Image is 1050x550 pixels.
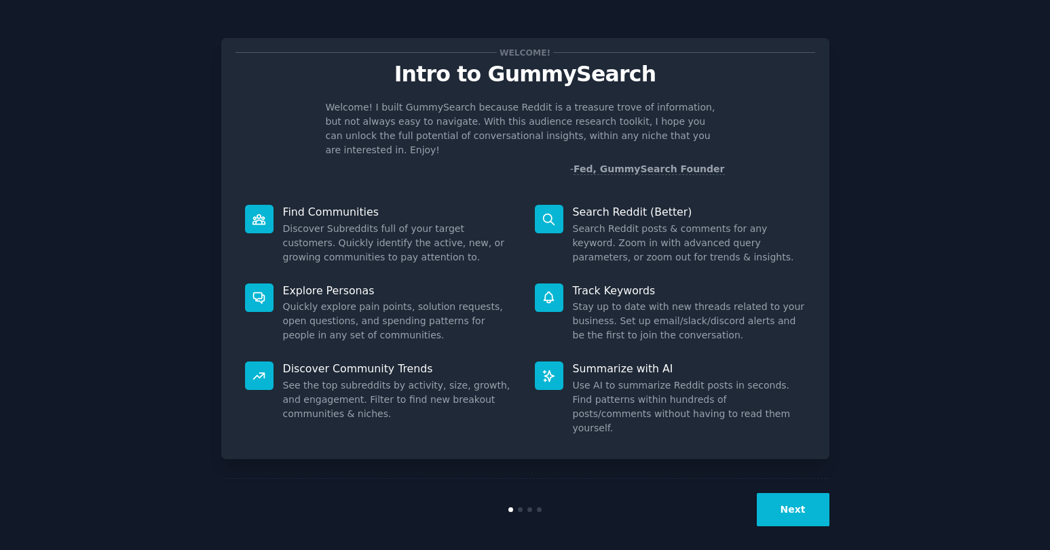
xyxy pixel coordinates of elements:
button: Next [757,493,829,526]
p: Search Reddit (Better) [573,205,806,219]
p: Explore Personas [283,283,516,298]
div: - [570,162,725,176]
dd: Use AI to summarize Reddit posts in seconds. Find patterns within hundreds of posts/comments with... [573,378,806,435]
p: Find Communities [283,205,516,219]
p: Track Keywords [573,283,806,298]
p: Intro to GummySearch [236,62,815,86]
p: Welcome! I built GummySearch because Reddit is a treasure trove of information, but not always ea... [326,100,725,157]
dd: Search Reddit posts & comments for any keyword. Zoom in with advanced query parameters, or zoom o... [573,222,806,264]
dd: Discover Subreddits full of your target customers. Quickly identify the active, new, or growing c... [283,222,516,264]
span: Welcome! [497,45,552,60]
p: Discover Community Trends [283,361,516,376]
dd: Stay up to date with new threads related to your business. Set up email/slack/discord alerts and ... [573,300,806,342]
a: Fed, GummySearch Founder [574,163,725,175]
dd: Quickly explore pain points, solution requests, open questions, and spending patterns for people ... [283,300,516,342]
p: Summarize with AI [573,361,806,376]
dd: See the top subreddits by activity, size, growth, and engagement. Filter to find new breakout com... [283,378,516,421]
